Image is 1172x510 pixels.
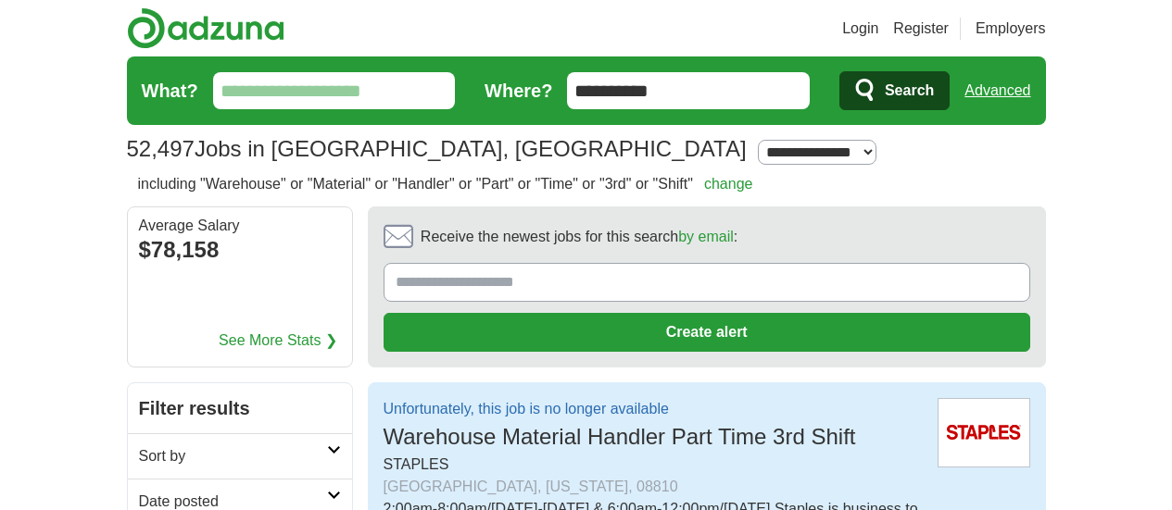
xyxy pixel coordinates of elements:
label: What? [142,77,198,105]
button: Create alert [384,313,1030,352]
label: Where? [485,77,552,105]
div: $78,158 [139,233,341,267]
h2: including "Warehouse" or "Material" or "Handler" or "Part" or "Time" or "3rd" or "Shift" [138,173,753,195]
h1: Jobs in [GEOGRAPHIC_DATA], [GEOGRAPHIC_DATA] [127,136,747,161]
a: Employers [976,18,1046,40]
p: Unfortunately, this job is no longer available [384,398,856,420]
div: STAPLES [384,454,923,498]
img: Direct Employers logo [938,398,1030,467]
span: Warehouse Material Handler Part Time 3rd Shift [384,424,856,449]
div: [GEOGRAPHIC_DATA], [US_STATE], 08810 [384,476,923,498]
a: change [704,176,753,192]
span: Search [885,72,934,109]
button: Search [839,71,950,110]
img: Adzuna logo [127,7,284,49]
h2: Sort by [139,445,327,467]
a: Advanced [964,72,1030,109]
a: by email [678,229,734,244]
a: Sort by [128,433,352,479]
span: 52,497 [127,132,195,166]
div: Average Salary [139,218,341,233]
a: Register [893,18,949,40]
span: Receive the newest jobs for this search : [421,226,737,248]
a: See More Stats ❯ [219,330,337,352]
h2: Filter results [128,383,352,433]
a: Login [842,18,878,40]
